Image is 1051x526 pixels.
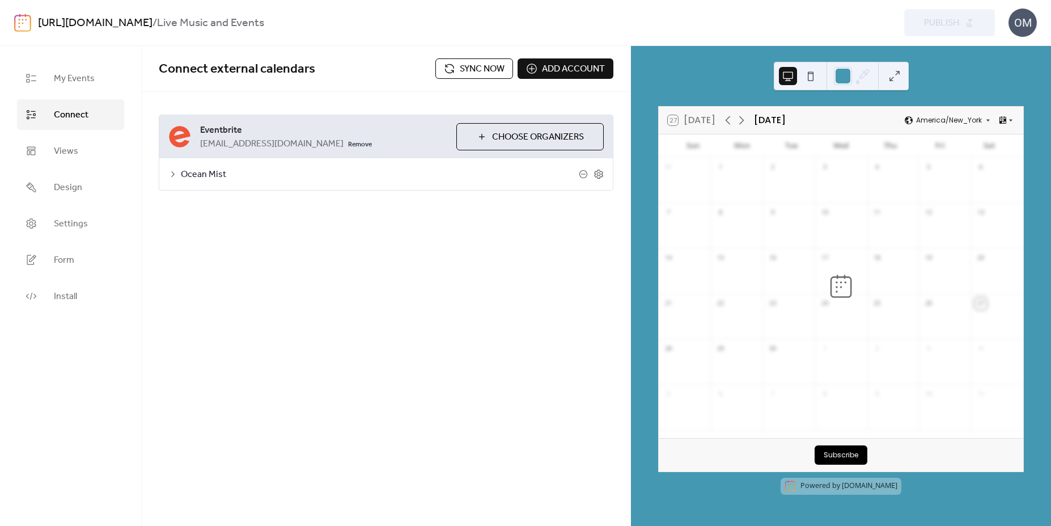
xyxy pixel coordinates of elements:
[767,134,816,157] div: Tue
[800,481,897,490] div: Powered by
[819,297,831,310] div: 24
[974,343,987,355] div: 4
[922,388,935,401] div: 10
[922,207,935,219] div: 12
[456,123,604,150] button: Choose Organizers
[54,181,82,195] span: Design
[181,168,579,182] span: Ocean Mist
[842,481,897,490] a: [DOMAIN_NAME]
[492,131,584,144] span: Choose Organizers
[819,388,831,401] div: 8
[974,388,987,401] div: 11
[1008,9,1037,37] div: OM
[766,161,779,174] div: 2
[38,12,152,34] a: [URL][DOMAIN_NAME]
[200,124,447,137] span: Eventbrite
[17,63,124,94] a: My Events
[714,252,727,264] div: 15
[435,58,513,79] button: Sync now
[965,134,1014,157] div: Sat
[54,217,88,231] span: Settings
[157,12,264,34] b: Live Music and Events
[766,388,779,401] div: 7
[922,297,935,310] div: 26
[819,161,831,174] div: 3
[819,343,831,355] div: 1
[815,445,867,465] button: Subscribe
[200,137,344,151] span: [EMAIL_ADDRESS][DOMAIN_NAME]
[974,297,987,310] div: 27
[766,343,779,355] div: 30
[871,207,883,219] div: 11
[714,297,727,310] div: 22
[14,14,31,32] img: logo
[17,281,124,312] a: Install
[974,252,987,264] div: 20
[871,161,883,174] div: 4
[916,117,982,124] span: America/New_York
[766,207,779,219] div: 9
[17,172,124,203] a: Design
[816,134,866,157] div: Wed
[819,252,831,264] div: 17
[662,388,675,401] div: 5
[714,388,727,401] div: 6
[17,245,124,275] a: Form
[871,343,883,355] div: 2
[922,343,935,355] div: 3
[871,297,883,310] div: 25
[54,72,95,86] span: My Events
[17,208,124,239] a: Settings
[974,207,987,219] div: 13
[54,145,78,158] span: Views
[714,207,727,219] div: 8
[54,254,74,267] span: Form
[714,161,727,174] div: 1
[714,343,727,355] div: 29
[662,252,675,264] div: 14
[518,58,613,79] button: Add account
[718,134,767,157] div: Mon
[159,57,315,82] span: Connect external calendars
[871,252,883,264] div: 18
[460,62,505,76] span: Sync now
[974,161,987,174] div: 6
[662,161,675,174] div: 31
[168,125,191,148] img: eventbrite
[766,297,779,310] div: 23
[871,388,883,401] div: 9
[754,113,786,127] div: [DATE]
[922,161,935,174] div: 5
[766,252,779,264] div: 16
[922,252,935,264] div: 19
[152,12,157,34] b: /
[542,62,605,76] span: Add account
[54,108,88,122] span: Connect
[662,207,675,219] div: 7
[17,99,124,130] a: Connect
[819,207,831,219] div: 10
[916,134,965,157] div: Fri
[662,343,675,355] div: 28
[668,134,717,157] div: Sun
[662,297,675,310] div: 21
[17,136,124,166] a: Views
[866,134,915,157] div: Thu
[348,140,372,149] span: Remove
[54,290,77,304] span: Install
